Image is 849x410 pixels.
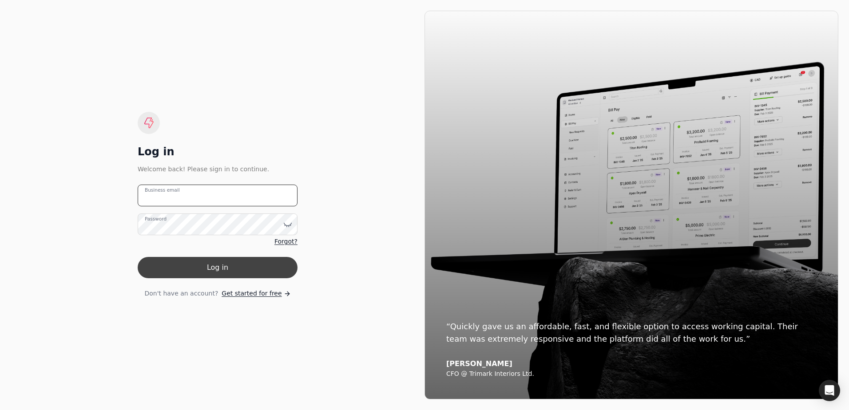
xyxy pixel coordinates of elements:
[138,164,298,174] div: Welcome back! Please sign in to continue.
[446,320,817,345] div: “Quickly gave us an affordable, fast, and flexible option to access working capital. Their team w...
[145,216,167,223] label: Password
[144,289,218,298] span: Don't have an account?
[138,257,298,278] button: Log in
[145,187,180,194] label: Business email
[446,370,817,378] div: CFO @ Trimark Interiors Ltd.
[274,237,298,246] a: Forgot?
[819,380,840,401] div: Open Intercom Messenger
[222,289,290,298] a: Get started for free
[222,289,282,298] span: Get started for free
[138,145,298,159] div: Log in
[446,359,817,368] div: [PERSON_NAME]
